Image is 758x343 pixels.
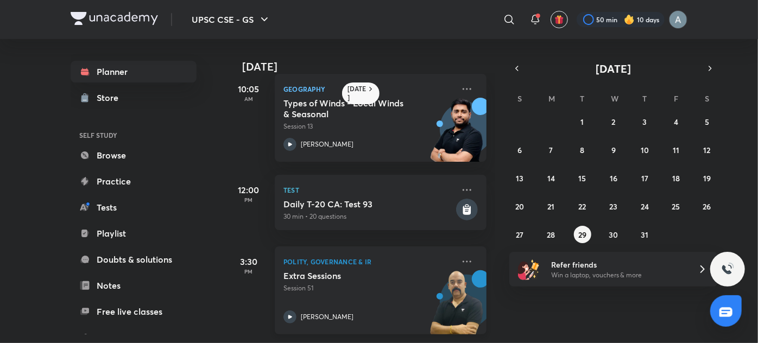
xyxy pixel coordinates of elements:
abbr: Tuesday [580,93,585,104]
button: July 26, 2025 [698,198,716,215]
abbr: July 13, 2025 [516,173,524,183]
abbr: July 27, 2025 [516,230,524,240]
p: Polity, Governance & IR [283,255,454,268]
button: July 4, 2025 [667,113,685,130]
p: Geography [283,82,454,96]
abbr: July 23, 2025 [609,201,617,212]
abbr: July 5, 2025 [705,117,709,127]
button: July 27, 2025 [511,226,529,243]
img: unacademy [427,98,487,173]
abbr: July 17, 2025 [641,173,648,183]
abbr: July 4, 2025 [674,117,678,127]
button: July 24, 2025 [636,198,653,215]
button: July 23, 2025 [605,198,622,215]
button: July 14, 2025 [542,169,560,187]
a: Practice [71,170,197,192]
h4: [DATE] [242,60,497,73]
button: July 2, 2025 [605,113,622,130]
button: July 8, 2025 [574,141,591,158]
abbr: July 20, 2025 [516,201,525,212]
abbr: July 14, 2025 [547,173,555,183]
a: Company Logo [71,12,158,28]
a: Doubts & solutions [71,249,197,270]
abbr: July 19, 2025 [703,173,711,183]
p: Test [283,183,454,196]
abbr: Friday [674,93,678,104]
img: avatar [554,15,564,24]
h5: Extra Sessions [283,270,419,281]
p: PM [227,268,270,275]
button: July 6, 2025 [511,141,529,158]
button: July 11, 2025 [667,141,685,158]
a: Store [71,87,197,109]
img: streak [624,14,635,25]
button: July 20, 2025 [511,198,529,215]
abbr: July 12, 2025 [704,145,711,155]
button: July 21, 2025 [542,198,560,215]
abbr: July 30, 2025 [609,230,618,240]
abbr: July 31, 2025 [641,230,648,240]
h6: SELF STUDY [71,126,197,144]
h6: [DATE] [348,85,367,102]
button: July 19, 2025 [698,169,716,187]
abbr: July 7, 2025 [549,145,553,155]
abbr: Wednesday [611,93,618,104]
h6: Refer friends [551,259,685,270]
button: July 22, 2025 [574,198,591,215]
abbr: July 10, 2025 [641,145,649,155]
abbr: July 11, 2025 [673,145,679,155]
abbr: July 16, 2025 [610,173,617,183]
button: July 9, 2025 [605,141,622,158]
a: Planner [71,61,197,82]
button: July 7, 2025 [542,141,560,158]
a: Browse [71,144,197,166]
abbr: July 6, 2025 [518,145,522,155]
h5: Daily T-20 CA: Test 93 [283,199,454,209]
p: Session 51 [283,283,454,293]
p: Session 13 [283,122,454,131]
abbr: Monday [548,93,555,104]
a: Playlist [71,223,197,244]
button: July 13, 2025 [511,169,529,187]
abbr: July 25, 2025 [672,201,680,212]
button: [DATE] [525,61,703,76]
abbr: July 18, 2025 [672,173,680,183]
abbr: July 3, 2025 [642,117,647,127]
a: Tests [71,196,197,218]
abbr: July 28, 2025 [547,230,555,240]
button: July 5, 2025 [698,113,716,130]
button: July 18, 2025 [667,169,685,187]
p: AM [227,96,270,102]
a: Notes [71,275,197,296]
abbr: July 22, 2025 [579,201,586,212]
img: Anu Singh [669,10,687,29]
button: July 12, 2025 [698,141,716,158]
h5: Types of Winds - Local Winds & Seasonal [283,98,419,119]
button: July 30, 2025 [605,226,622,243]
h5: 12:00 [227,183,270,196]
abbr: Saturday [705,93,709,104]
button: avatar [551,11,568,28]
button: July 15, 2025 [574,169,591,187]
abbr: July 26, 2025 [703,201,711,212]
a: Free live classes [71,301,197,322]
p: [PERSON_NAME] [301,312,353,322]
img: referral [518,258,540,280]
abbr: Thursday [642,93,647,104]
button: July 3, 2025 [636,113,653,130]
p: PM [227,196,270,203]
p: 30 min • 20 questions [283,212,454,221]
abbr: July 1, 2025 [581,117,584,127]
button: UPSC CSE - GS [185,9,277,30]
button: July 16, 2025 [605,169,622,187]
img: Company Logo [71,12,158,25]
abbr: Sunday [518,93,522,104]
abbr: July 21, 2025 [548,201,555,212]
h5: 10:05 [227,82,270,96]
abbr: July 24, 2025 [641,201,649,212]
abbr: July 29, 2025 [578,230,586,240]
button: July 28, 2025 [542,226,560,243]
p: Win a laptop, vouchers & more [551,270,685,280]
abbr: July 9, 2025 [611,145,616,155]
button: July 29, 2025 [574,226,591,243]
